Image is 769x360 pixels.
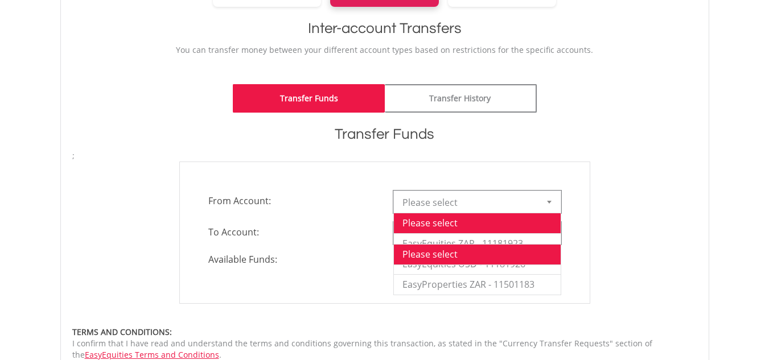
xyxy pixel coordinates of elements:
a: Transfer History [385,84,537,113]
p: You can transfer money between your different account types based on restrictions for the specifi... [72,44,697,56]
span: Please select [402,191,535,214]
span: From Account: [200,191,385,211]
li: EasyEquities ZAR - 11181923 [394,233,561,254]
li: Please select [394,244,561,264]
span: To Account: [200,222,385,242]
h1: Transfer Funds [72,124,697,144]
div: TERMS AND CONDITIONS: [72,326,697,338]
h1: Inter-account Transfers [72,18,697,39]
a: Transfer Funds [233,84,385,113]
a: EasyEquities Terms and Conditions [85,349,219,360]
span: Available Funds: [200,253,385,266]
li: Please select [394,213,561,233]
li: EasyProperties ZAR - 11501183 [394,274,561,295]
